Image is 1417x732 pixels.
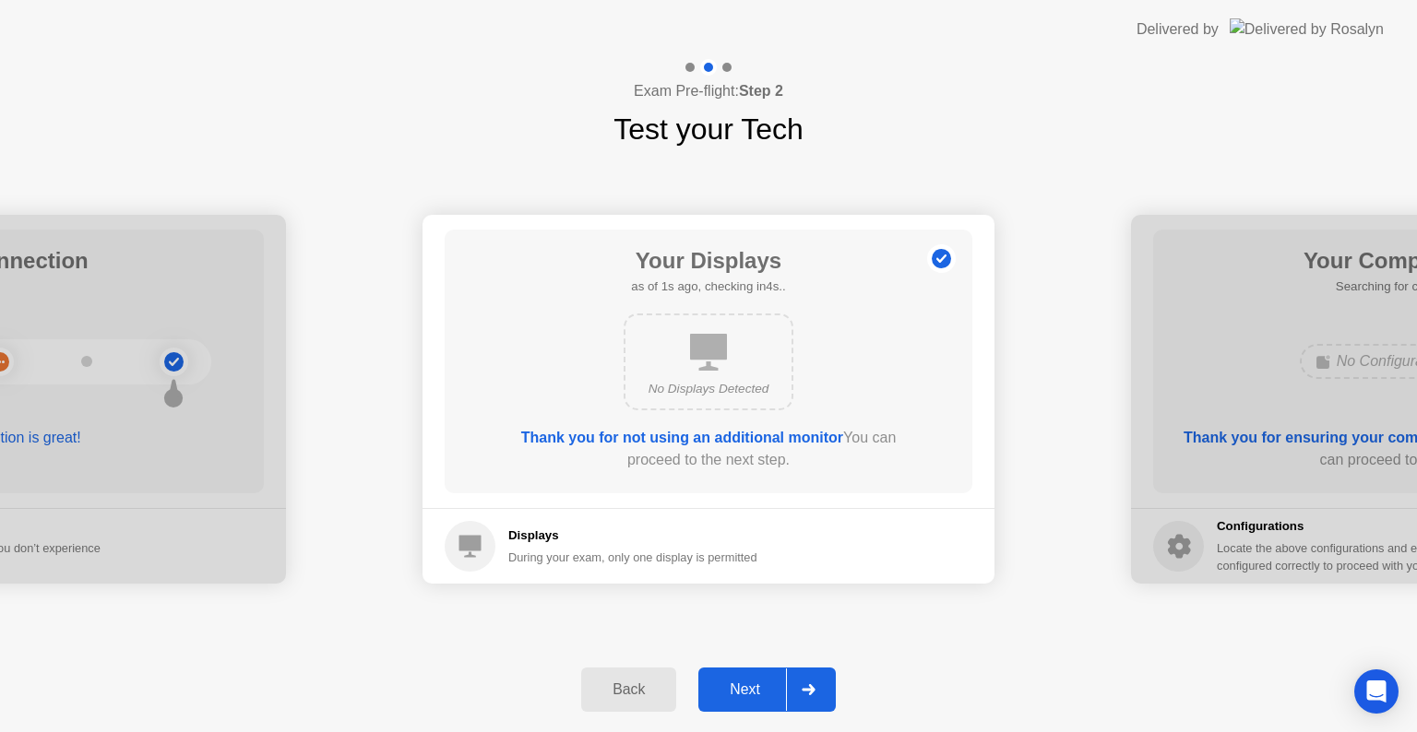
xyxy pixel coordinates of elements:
h5: Displays [508,526,757,545]
h4: Exam Pre-flight: [634,80,783,102]
div: Delivered by [1137,18,1219,41]
div: You can proceed to the next step. [497,427,920,471]
button: Back [581,667,676,712]
div: Back [587,681,671,698]
div: During your exam, only one display is permitted [508,549,757,566]
div: Open Intercom Messenger [1354,669,1399,714]
h1: Your Displays [631,244,785,277]
h5: as of 1s ago, checking in4s.. [631,277,785,296]
b: Thank you for not using an additional monitor [521,430,843,445]
button: Next [698,667,836,712]
h1: Test your Tech [613,107,804,151]
b: Step 2 [739,83,783,99]
img: Delivered by Rosalyn [1230,18,1384,40]
div: Next [704,681,786,698]
div: No Displays Detected [640,380,777,398]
